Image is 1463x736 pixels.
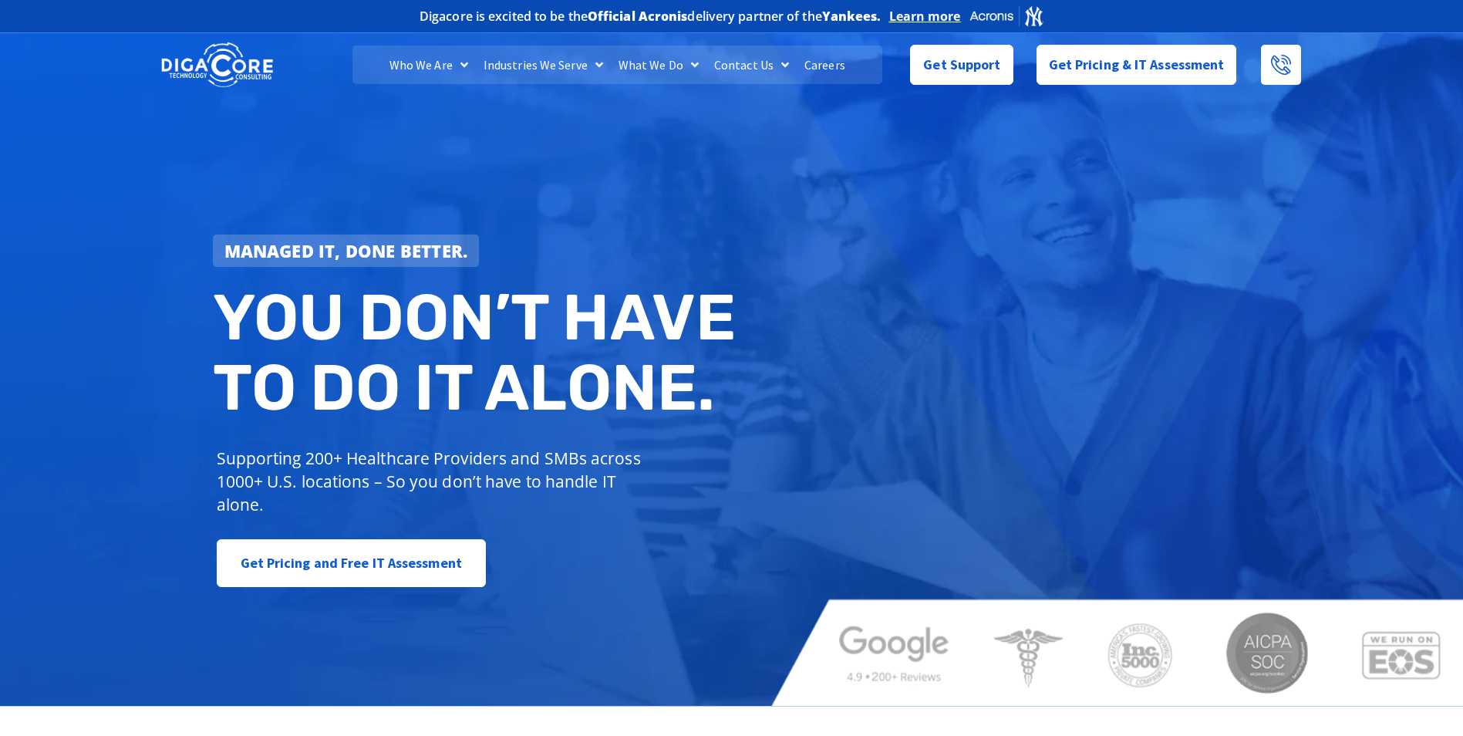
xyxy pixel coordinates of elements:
[1049,49,1225,80] span: Get Pricing & IT Assessment
[420,10,882,22] h2: Digacore is excited to be the delivery partner of the
[352,46,882,84] nav: Menu
[910,45,1013,85] a: Get Support
[241,548,462,579] span: Get Pricing and Free IT Assessment
[1037,45,1237,85] a: Get Pricing & IT Assessment
[706,46,797,84] a: Contact Us
[797,46,853,84] a: Careers
[822,8,882,25] b: Yankees.
[476,46,611,84] a: Industries We Serve
[889,8,961,24] a: Learn more
[923,49,1000,80] span: Get Support
[969,5,1044,27] img: Acronis
[217,539,486,587] a: Get Pricing and Free IT Assessment
[217,447,648,516] p: Supporting 200+ Healthcare Providers and SMBs across 1000+ U.S. locations – So you don’t have to ...
[382,46,476,84] a: Who We Are
[588,8,688,25] b: Official Acronis
[161,41,273,89] img: DigaCore Technology Consulting
[224,239,468,262] strong: Managed IT, done better.
[611,46,706,84] a: What We Do
[213,235,480,267] a: Managed IT, done better.
[213,282,743,424] h2: You don’t have to do IT alone.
